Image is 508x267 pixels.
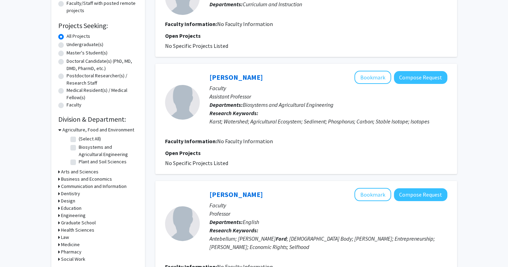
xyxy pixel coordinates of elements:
p: Professor [209,209,447,218]
label: Undergraduate(s) [67,41,103,48]
label: Plant and Soil Sciences [79,158,127,165]
h3: Education [61,205,81,212]
h3: Business and Economics [61,175,112,183]
b: Research Keywords: [209,110,258,117]
button: Add Jeffory Clymer to Bookmarks [354,188,391,201]
label: Biosystems and Agricultural Engineering [79,144,136,158]
label: All Projects [67,33,90,40]
b: Departments: [209,218,243,225]
span: Curriculum and Instruction [243,1,302,8]
p: Assistant Professor [209,92,447,101]
div: Karst; Watershed; Agricultural Ecosystem; Sediment; Phosphorus; Carbon; Stable Isotope; Isotopes [209,117,447,126]
label: Postdoctoral Researcher(s) / Research Staff [67,72,138,87]
h2: Division & Department: [58,115,138,123]
div: Antebellum; [PERSON_NAME] ; [DEMOGRAPHIC_DATA] Body; [PERSON_NAME]; Entrepreneurship; [PERSON_NAM... [209,234,447,251]
span: English [243,218,259,225]
h2: Projects Seeking: [58,21,138,30]
button: Add William Ford to Bookmarks [354,71,391,84]
label: Medical Resident(s) / Medical Fellow(s) [67,87,138,101]
b: Faculty Information: [165,20,217,27]
h3: Pharmacy [61,248,81,256]
button: Compose Request to William Ford [394,71,447,84]
label: Master's Student(s) [67,49,107,57]
p: Open Projects [165,32,447,40]
iframe: Chat [5,236,29,262]
label: (Select All) [79,135,101,143]
b: Ford [276,235,287,242]
a: [PERSON_NAME] [209,73,263,81]
button: Compose Request to Jeffory Clymer [394,188,447,201]
span: No Specific Projects Listed [165,42,228,49]
span: No Specific Projects Listed [165,160,228,166]
h3: Agriculture, Food and Environment [62,126,134,133]
p: Faculty [209,84,447,92]
b: Departments: [209,101,243,108]
b: Faculty Information: [165,138,217,145]
b: Departments: [209,1,243,8]
h3: Dentistry [61,190,80,197]
h3: Medicine [61,241,80,248]
h3: Graduate School [61,219,96,226]
h3: Communication and Information [61,183,127,190]
h3: Social Work [61,256,85,263]
p: Faculty [209,201,447,209]
a: [PERSON_NAME] [209,190,263,199]
span: No Faculty Information [217,20,273,27]
p: Open Projects [165,149,447,157]
h3: Design [61,197,75,205]
label: Doctoral Candidate(s) (PhD, MD, DMD, PharmD, etc.) [67,58,138,72]
h3: Law [61,234,69,241]
span: Biosystems and Agricultural Engineering [243,101,334,108]
span: No Faculty Information [217,138,273,145]
h3: Arts and Sciences [61,168,98,175]
b: Research Keywords: [209,227,258,234]
h3: Engineering [61,212,86,219]
label: Faculty [67,101,81,109]
h3: Health Sciences [61,226,94,234]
